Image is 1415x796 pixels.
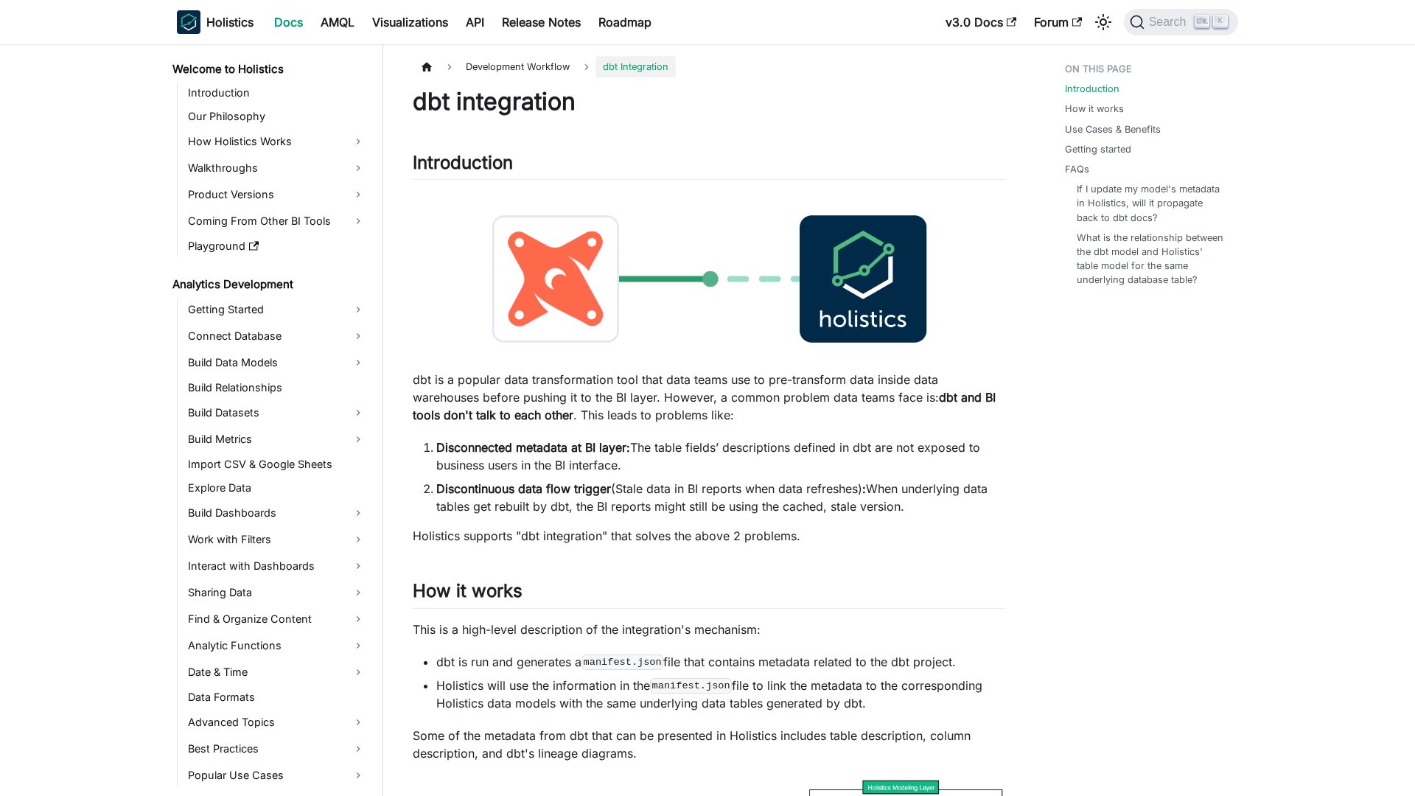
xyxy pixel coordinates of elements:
a: Walkthroughs [184,156,370,180]
a: Advanced Topics [184,711,370,734]
a: API [457,10,493,34]
kbd: K [1213,15,1228,28]
b: Holistics [206,13,254,31]
a: AMQL [312,10,363,34]
a: Visualizations [363,10,457,34]
a: Release Notes [493,10,590,34]
a: Introduction [1065,82,1119,96]
a: Getting started [1065,142,1131,156]
a: How Holistics Works [184,130,370,153]
a: Our Philosophy [184,106,370,127]
a: Analytics Development [168,274,370,295]
p: dbt is a popular data transformation tool that data teams use to pre-transform data inside data w... [413,371,1006,424]
a: Date & Time [184,660,370,684]
h2: How it works [413,580,1006,608]
a: HolisticsHolistics [177,10,254,34]
a: Forum [1025,10,1091,34]
a: What is the relationship between the dbt model and Holistics' table model for the same underlying... [1077,231,1223,287]
button: Search (Ctrl+K) [1124,9,1238,35]
a: Find & Organize Content [184,607,370,631]
a: Home page [413,56,441,77]
code: manifest.json [650,678,732,693]
a: Explore Data [184,478,370,498]
button: Switch between dark and light mode (currently light mode) [1091,10,1115,34]
a: If I update my model's metadata in Holistics, will it propagate back to dbt docs? [1077,182,1223,225]
a: Analytic Functions [184,634,370,657]
a: Sharing Data [184,581,370,604]
span: dbt Integration [595,56,676,77]
a: Welcome to Holistics [168,59,370,80]
a: Best Practices [184,737,370,761]
a: How it works [1065,102,1124,116]
a: Build Datasets [184,401,370,425]
p: This is a high-level description of the integration's mechanism: [413,621,1006,638]
a: Use Cases & Benefits [1065,122,1161,136]
a: Import CSV & Google Sheets [184,454,370,475]
a: Product Versions [184,183,370,206]
a: Playground [184,236,370,256]
span: Search [1145,15,1195,29]
p: Some of the metadata from dbt that can be presented in Holistics includes table description, colu... [413,727,1006,762]
a: Introduction [184,83,370,103]
code: manifest.json [581,654,663,669]
h2: Introduction [413,152,1006,180]
strong: Disconnected metadata at BI layer: [436,440,630,455]
a: Build Metrics [184,427,370,451]
a: Interact with Dashboards [184,554,370,578]
a: v3.0 Docs [937,10,1025,34]
span: Development Workflow [458,56,577,77]
a: Build Dashboards [184,501,370,525]
a: Build Relationships [184,377,370,398]
a: Work with Filters [184,528,370,551]
a: Docs [265,10,312,34]
li: dbt is run and generates a file that contains metadata related to the dbt project. [436,653,1006,671]
p: Holistics supports "dbt integration" that solves the above 2 problems. [413,527,1006,545]
nav: Docs sidebar [162,44,383,796]
a: Popular Use Cases [184,764,370,787]
li: The table fields’ descriptions defined in dbt are not exposed to business users in the BI interface. [436,439,1006,474]
a: Coming From Other BI Tools [184,209,370,233]
strong: Discontinuous data flow trigger [436,481,611,496]
li: Holistics will use the information in the file to link the metadata to the corresponding Holistic... [436,677,1006,712]
nav: Breadcrumbs [413,56,1006,77]
a: Roadmap [590,10,660,34]
a: Build Data Models [184,351,370,374]
a: Connect Database [184,324,370,348]
h1: dbt integration [413,87,1006,116]
a: FAQs [1065,162,1089,176]
img: dbt-to-holistics [413,192,1006,366]
strong: : [862,481,866,496]
a: Data Formats [184,687,370,708]
img: Holistics [177,10,200,34]
li: (Stale data in BI reports when data refreshes) When underlying data tables get rebuilt by dbt, th... [436,480,1006,515]
a: Getting Started [184,298,370,321]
